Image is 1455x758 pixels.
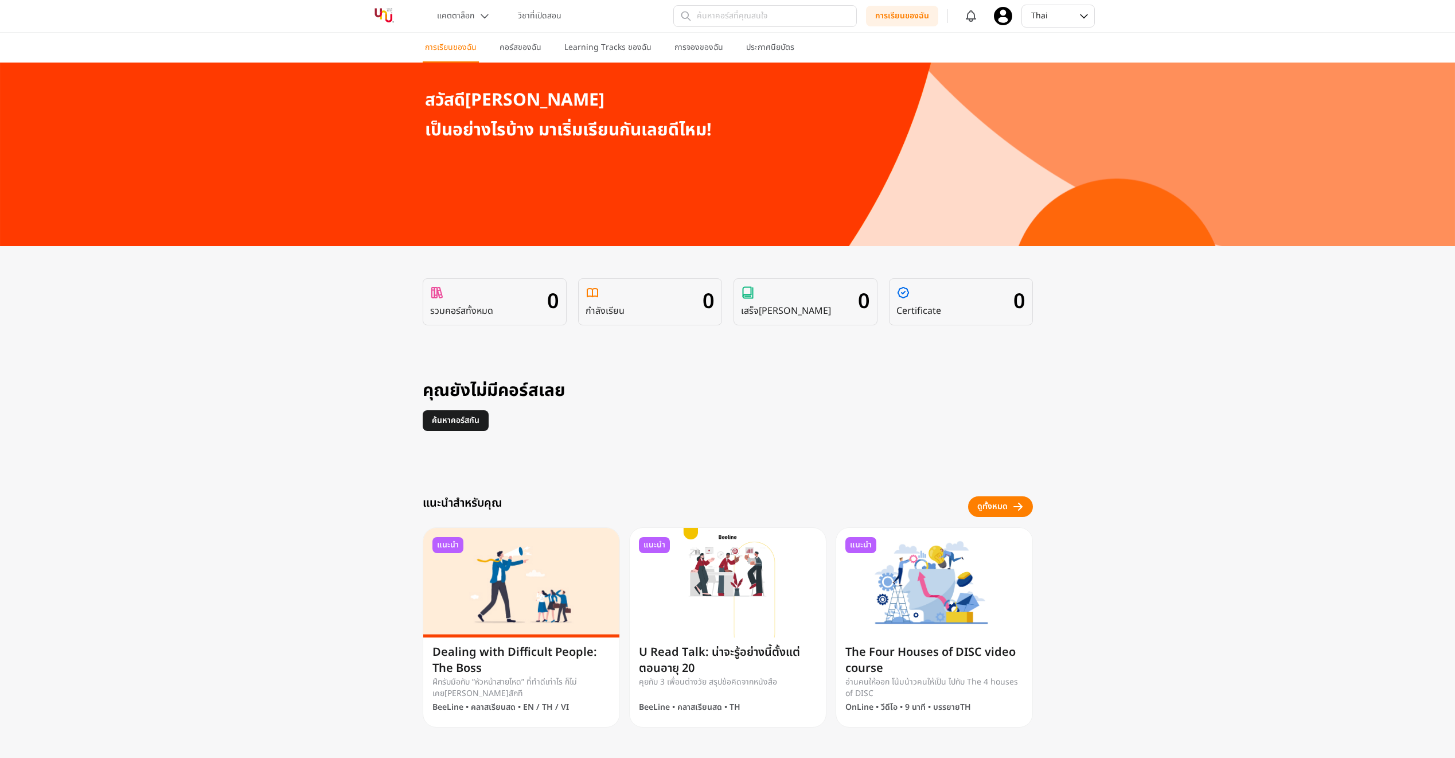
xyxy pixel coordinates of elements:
button: การเรียนของฉัน [866,6,938,26]
h3: แนะนำสำหรับคุณ [423,495,512,518]
p: 0 [703,290,715,313]
a: แนะนำThe Four Houses of DISC video courseThe Four Houses of DISC video courseอ่านคนให้ออก โน้มน้า... [836,528,1032,727]
p: การจองของฉัน [674,42,723,53]
a: แนะนำDealing with Difficult People: The BossDealing with Difficult People: The Bossฝึกรับมือกับ “... [423,528,619,727]
div: Thai [1031,10,1064,22]
p: คอร์สของฉัน [500,42,541,53]
p: แคตตาล็อก [437,10,474,22]
h1: The Four Houses of DISC video course [845,644,1023,677]
span: แนะนำ [437,539,459,551]
button: การเรียนของฉัน [423,42,479,63]
p: 0 [858,290,870,313]
p: เสร็จ[PERSON_NAME] [741,304,831,318]
img: YourNextU Logo [361,6,407,26]
p: Learning Tracks ของฉัน [564,42,652,53]
a: กำลังเรียน0 [578,278,722,325]
h1: สวัสดี[PERSON_NAME] [425,90,1031,111]
a: เสร็จ[PERSON_NAME]0 [734,278,877,325]
p: BeeLine • คลาสเรียนสด • EN / TH / VI [432,702,569,713]
a: ค้นหาคอร์สกัน [423,410,1033,431]
p: กำลังเรียน [586,304,625,318]
a: รวมคอร์สทั้งหมด0 [423,278,567,325]
p: Certificate [896,304,941,318]
a: แนะนำU Read Talk: น่าจะรู้อย่างนี้ตั้งแต่ตอนอายุ 20U Read Talk: น่าจะรู้อย่างนี้ตั้งแต่ตอนอายุ 20... [630,528,826,727]
p: คุยกับ 3 เพื่อนต่างวัย สรุปข้อคิดจากหนังสือ [639,677,817,688]
button: คอร์สของฉัน [497,42,544,63]
p: ฝึกรับมือกับ “หัวหน้าสายโหด” ที่ทำดีเท่าไร ก็ไม่เคย[PERSON_NAME]สักที [432,677,610,699]
button: แคตตาล็อก [430,6,497,26]
h2: เป็นอย่างไรบ้าง มาเริ่มเรียนกันเลยดีไหม! [425,120,1031,141]
button: ประกาศนียบัตร [744,42,797,63]
p: รวมคอร์สทั้งหมด [430,304,493,318]
button: Learning Tracks ของฉัน [562,42,654,63]
p: OnLine • วีดีโอ • 9 นาที • บรรยายTH [845,702,971,713]
img: U Read Talk: น่าจะรู้อย่างนี้ตั้งแต่ตอนอายุ 20 [630,528,826,638]
p: ประกาศนียบัตร [746,42,794,53]
p: 0 [1013,290,1025,313]
button: การจองของฉัน [672,42,725,63]
img: Dealing with Difficult People: The Boss [423,528,619,638]
p: การเรียนของฉัน [425,42,477,53]
p: BeeLine • คลาสเรียนสด • TH [639,702,740,713]
h1: U Read Talk: น่าจะรู้อย่างนี้ตั้งแต่ตอนอายุ 20 [639,644,817,677]
button: ค้นหาคอร์สกัน [423,410,489,431]
p: อ่านคนให้ออก โน้มน้าวคนให้เป็น ไปกับ The 4 houses of DISC [845,677,1023,699]
h3: คุณยังไม่มีคอร์สเลย [423,380,1033,401]
button: วิชาที่เปิดสอน [511,6,568,26]
button: ดูทั้งหมด [968,496,1033,517]
p: การเรียนของฉัน [875,10,929,22]
img: The Four Houses of DISC video course [836,528,1032,638]
span: แนะนำ [643,539,665,551]
h1: Dealing with Difficult People: The Boss [432,644,610,677]
p: 0 [547,290,559,313]
p: ค้นหาคอร์สกัน [432,415,479,426]
a: Certificate0 [889,278,1033,325]
span: แนะนำ [850,539,872,551]
p: วิชาที่เปิดสอน [518,10,561,22]
input: ค้นหาคอร์สที่คุณสนใจ [673,5,857,27]
div: ดูทั้งหมด [977,501,1008,512]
